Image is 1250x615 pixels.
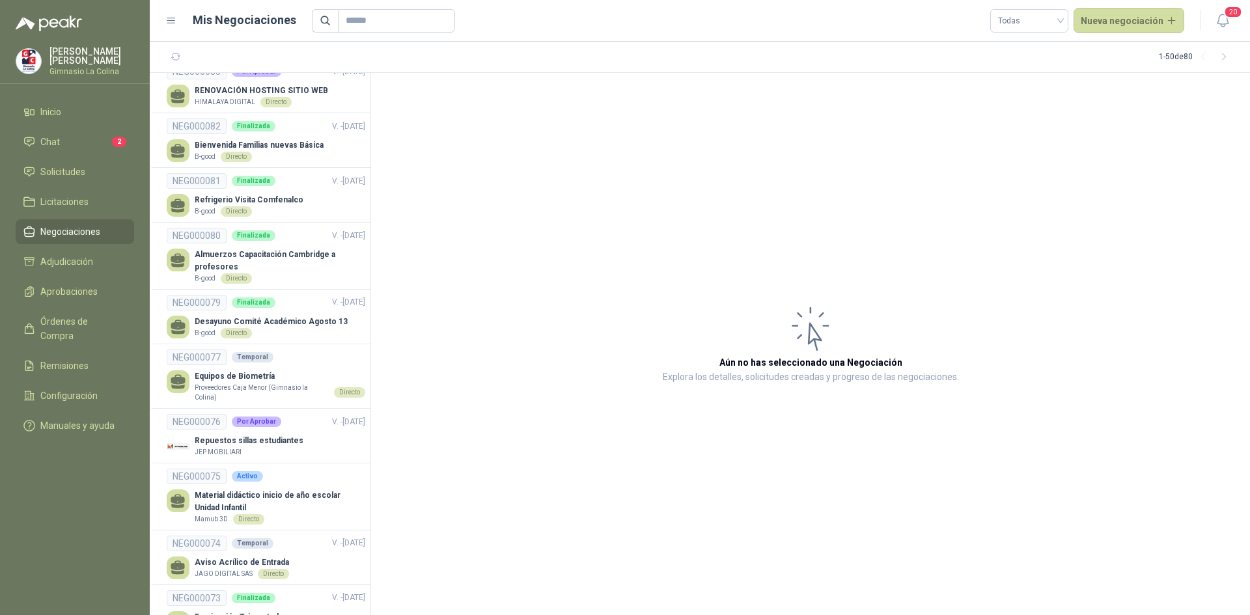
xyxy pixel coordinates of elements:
[40,359,89,373] span: Remisiones
[195,569,253,579] p: JAGO DIGITAL SAS
[221,152,252,162] div: Directo
[332,122,365,131] span: V. - [DATE]
[16,219,134,244] a: Negociaciones
[167,295,227,310] div: NEG000079
[258,569,289,579] div: Directo
[332,417,365,426] span: V. - [DATE]
[221,273,252,284] div: Directo
[40,418,115,433] span: Manuales y ayuda
[167,295,365,338] a: NEG000079FinalizadaV. -[DATE] Desayuno Comité Académico Agosto 13B-goodDirecto
[40,284,98,299] span: Aprobaciones
[195,447,242,458] p: JEP MOBILIARI
[195,316,348,328] p: Desayuno Comité Académico Agosto 13
[195,328,215,338] p: B-good
[112,137,126,147] span: 2
[167,349,227,365] div: NEG000077
[167,228,227,243] div: NEG000080
[195,152,215,162] p: B-good
[167,469,365,525] a: NEG000075ActivoMaterial didáctico inicio de año escolar Unidad InfantilMamub 3DDirecto
[16,353,134,378] a: Remisiones
[16,130,134,154] a: Chat2
[719,355,902,370] h3: Aún no has seleccionado una Negociación
[167,64,365,107] a: NEG000085Por AprobarV. -[DATE] RENOVACIÓN HOSTING SITIO WEBHIMALAYA DIGITALDirecto
[334,387,365,398] div: Directo
[233,514,264,525] div: Directo
[332,593,365,602] span: V. - [DATE]
[167,414,365,458] a: NEG000076Por AprobarV. -[DATE] Company LogoRepuestos sillas estudiantesJEP MOBILIARI
[195,85,328,97] p: RENOVACIÓN HOSTING SITIO WEB
[195,206,215,217] p: B-good
[232,176,275,186] div: Finalizada
[663,370,959,385] p: Explora los detalles, solicitudes creadas y progreso de las negociaciones.
[40,105,61,119] span: Inicio
[167,590,227,606] div: NEG000073
[232,471,263,482] div: Activo
[193,11,296,29] h1: Mis Negociaciones
[195,97,255,107] p: HIMALAYA DIGITAL
[40,165,85,179] span: Solicitudes
[16,16,82,31] img: Logo peakr
[16,413,134,438] a: Manuales y ayuda
[232,297,275,308] div: Finalizada
[232,593,275,603] div: Finalizada
[260,97,292,107] div: Directo
[232,417,281,427] div: Por Aprobar
[232,121,275,131] div: Finalizada
[167,469,227,484] div: NEG000075
[195,249,365,273] p: Almuerzos Capacitación Cambridge a profesores
[16,49,41,74] img: Company Logo
[1159,47,1234,68] div: 1 - 50 de 80
[195,139,324,152] p: Bienvenida Familias nuevas Básica
[195,514,228,525] p: Mamub 3D
[40,314,122,343] span: Órdenes de Compra
[1074,8,1185,34] button: Nueva negociación
[195,383,329,403] p: Proveedores Caja Menor (Gimnasio la Colina)
[167,536,365,579] a: NEG000074TemporalV. -[DATE] Aviso Acrílico de EntradaJAGO DIGITAL SASDirecto
[195,370,365,383] p: Equipos de Biometría
[221,328,252,338] div: Directo
[167,414,227,430] div: NEG000076
[195,194,303,206] p: Refrigerio Visita Comfenalco
[16,309,134,348] a: Órdenes de Compra
[167,118,227,134] div: NEG000082
[332,538,365,547] span: V. - [DATE]
[167,173,227,189] div: NEG000081
[167,173,365,217] a: NEG000081FinalizadaV. -[DATE] Refrigerio Visita ComfenalcoB-goodDirecto
[195,556,289,569] p: Aviso Acrílico de Entrada
[232,230,275,241] div: Finalizada
[167,228,365,284] a: NEG000080FinalizadaV. -[DATE] Almuerzos Capacitación Cambridge a profesoresB-goodDirecto
[332,176,365,185] span: V. - [DATE]
[232,352,273,362] div: Temporal
[40,195,89,209] span: Licitaciones
[16,249,134,274] a: Adjudicación
[195,489,365,514] p: Material didáctico inicio de año escolar Unidad Infantil
[195,435,303,447] p: Repuestos sillas estudiantes
[49,68,134,75] p: Gimnasio La Colina
[332,231,365,240] span: V. - [DATE]
[40,254,93,269] span: Adjudicación
[998,11,1061,31] span: Todas
[167,536,227,551] div: NEG000074
[167,118,365,162] a: NEG000082FinalizadaV. -[DATE] Bienvenida Familias nuevas BásicaB-goodDirecto
[16,100,134,124] a: Inicio
[49,47,134,65] p: [PERSON_NAME] [PERSON_NAME]
[221,206,252,217] div: Directo
[332,67,365,76] span: V. - [DATE]
[167,435,189,458] img: Company Logo
[40,225,100,239] span: Negociaciones
[167,349,365,403] a: NEG000077TemporalEquipos de BiometríaProveedores Caja Menor (Gimnasio la Colina)Directo
[16,279,134,304] a: Aprobaciones
[1224,6,1242,18] span: 20
[16,159,134,184] a: Solicitudes
[1211,9,1234,33] button: 20
[40,389,98,403] span: Configuración
[232,538,273,549] div: Temporal
[16,383,134,408] a: Configuración
[40,135,60,149] span: Chat
[16,189,134,214] a: Licitaciones
[195,273,215,284] p: B-good
[332,297,365,307] span: V. - [DATE]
